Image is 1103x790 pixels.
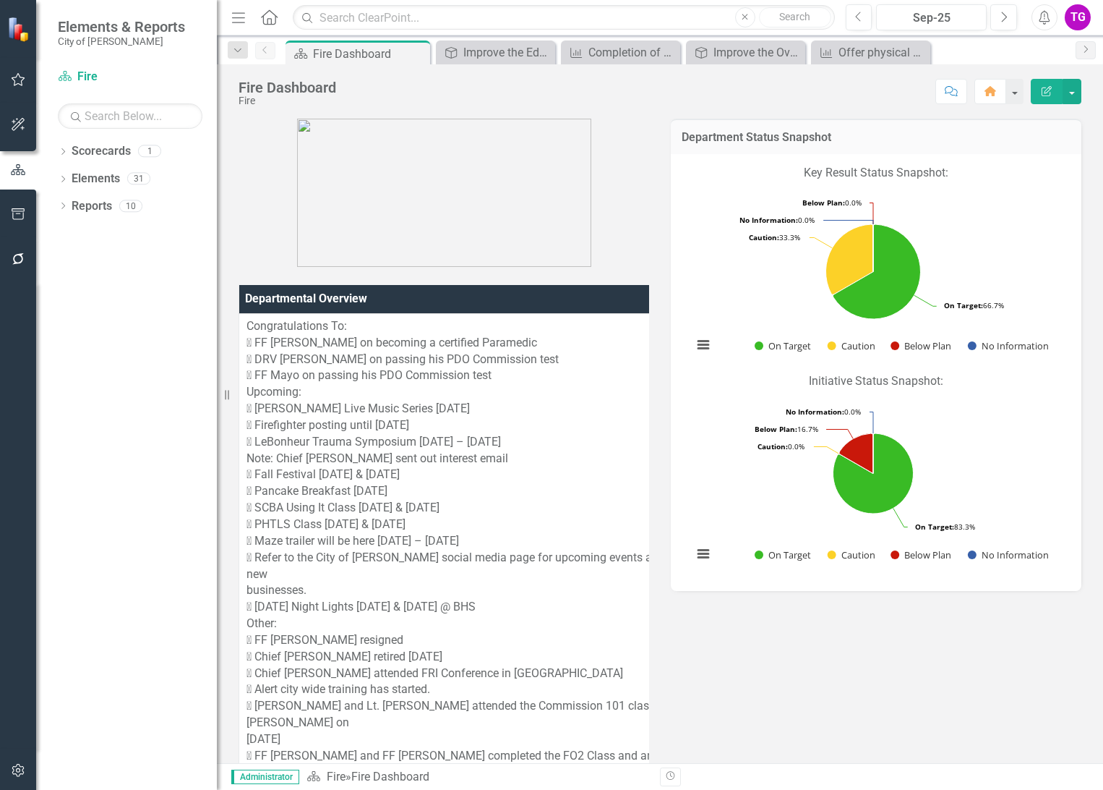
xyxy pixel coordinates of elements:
text: 0.0% [786,407,861,417]
a: Improve the Education and Training of our Employees [439,43,551,61]
path: Caution, 3. [826,225,874,295]
tspan: Below Plan: [802,197,845,208]
div: Fire Dashboard [239,80,336,95]
button: Show Caution [828,548,875,561]
text: 0.0% [757,441,804,451]
img: ClearPoint Strategy [7,17,33,42]
button: Sep-25 [876,4,987,30]
p: Key Result Status Snapshot: [685,165,1067,184]
button: Show Below Plan [890,548,952,561]
div: Sep-25 [881,9,982,27]
div: 1 [138,145,161,158]
span: Elements & Reports [58,18,185,35]
button: Show Caution [828,339,875,352]
path: On Target, 6. [833,225,920,320]
a: Offer physical abilities assessment 2 x annually. [815,43,927,61]
div: Completion of 5 Specific National Fire Academy Courses Annually [588,43,677,61]
text: 16.7% [755,424,818,434]
div: Offer physical abilities assessment 2 x annually. [838,43,927,61]
a: Fire [327,770,346,783]
tspan: Caution: [749,232,779,242]
tspan: On Target: [944,300,983,310]
text: 83.3% [915,522,975,532]
span: Administrator [231,770,299,784]
img: COB-New-Logo-Sig-300px.png [297,119,591,267]
div: Fire [239,95,336,106]
button: Show No Information [968,339,1048,352]
tspan: No Information: [786,407,844,417]
div: 10 [119,200,142,212]
path: On Target, 5. [833,433,914,514]
div: Chart. Highcharts interactive chart. [685,396,1067,577]
div: Fire Dashboard [351,770,429,783]
a: Improve the Overall Health & Wellness of our Employees. [690,43,802,61]
h3: Department Status Snapshot [682,131,1070,144]
button: View chart menu, Chart [693,335,713,355]
div: 31 [127,173,150,185]
div: Chart. Highcharts interactive chart. [685,187,1067,368]
div: Improve the Education and Training of our Employees [463,43,551,61]
text: 33.3% [749,232,800,242]
text: 0.0% [802,197,862,208]
p: Initiative Status Snapshot: [685,370,1067,393]
tspan: Caution: [757,441,788,451]
text: 66.7% [944,300,1004,310]
button: Show On Target [755,339,812,352]
a: Completion of 5 Specific National Fire Academy Courses Annually [565,43,677,61]
button: TG [1065,4,1091,30]
button: Show No Information [968,548,1048,561]
path: Caution, 0. [838,454,873,474]
a: Fire [58,69,202,85]
tspan: On Target: [915,522,954,532]
a: Reports [72,198,112,215]
text: 0.0% [739,215,815,225]
div: Fire Dashboard [313,45,426,63]
tspan: No Information: [739,215,798,225]
button: Show Below Plan [890,339,952,352]
small: City of [PERSON_NAME] [58,35,185,47]
div: Improve the Overall Health & Wellness of our Employees. [713,43,802,61]
path: Below Plan, 1. [839,433,873,473]
input: Search Below... [58,103,202,129]
button: View chart menu, Chart [693,544,713,564]
a: Elements [72,171,120,187]
input: Search ClearPoint... [293,5,834,30]
span: Search [779,11,810,22]
svg: Interactive chart [685,396,1061,577]
svg: Interactive chart [685,187,1061,368]
div: » [306,769,649,786]
button: Show On Target [755,548,812,561]
tspan: Below Plan: [755,424,797,434]
a: Scorecards [72,143,131,160]
button: Search [759,7,831,27]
